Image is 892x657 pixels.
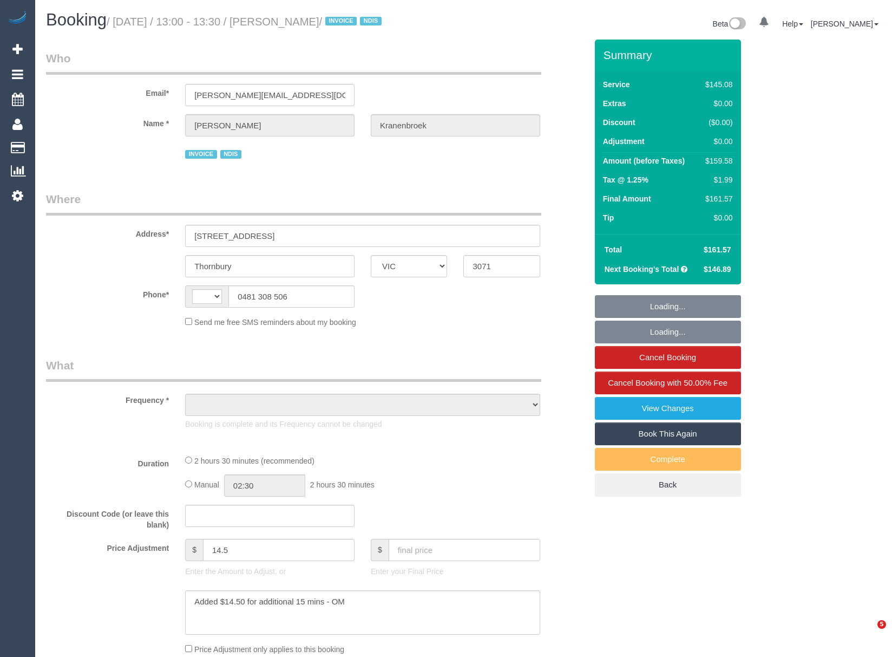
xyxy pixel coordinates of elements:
label: Phone* [38,285,177,300]
label: Name * [38,114,177,129]
span: / [319,16,385,28]
label: Email* [38,84,177,99]
input: Email* [185,84,355,106]
a: [PERSON_NAME] [811,19,878,28]
span: Booking [46,10,107,29]
input: final price [389,539,540,561]
iframe: Intercom live chat [855,620,881,646]
label: Discount [603,117,635,128]
label: Final Amount [603,193,651,204]
a: Beta [713,19,746,28]
div: $0.00 [701,98,732,109]
input: Last Name* [371,114,540,136]
p: Enter your Final Price [371,566,540,577]
label: Frequency * [38,391,177,406]
a: Cancel Booking [595,346,741,369]
span: 2 hours 30 minutes [310,480,375,489]
strong: Next Booking's Total [605,265,679,274]
span: $ [185,539,203,561]
div: $1.99 [701,174,732,185]
input: Suburb* [185,255,355,277]
a: Book This Again [595,422,741,445]
span: Price Adjustment only applies to this booking [194,645,344,654]
div: $161.57 [701,193,732,204]
img: Automaid Logo [6,11,28,26]
span: $146.89 [704,265,731,274]
span: $ [371,539,389,561]
p: Enter the Amount to Adjust, or [185,566,355,577]
a: Back [595,473,741,496]
legend: Where [46,191,541,216]
a: Cancel Booking with 50.00% Fee [595,372,741,394]
div: $159.58 [701,155,732,166]
label: Extras [603,98,626,109]
span: $161.57 [704,245,731,254]
label: Tip [603,212,614,223]
a: View Changes [595,397,741,420]
input: Post Code* [463,255,540,277]
span: INVOICE [325,17,357,25]
legend: Who [46,50,541,75]
label: Price Adjustment [38,539,177,554]
span: Send me free SMS reminders about my booking [194,318,356,327]
label: Adjustment [603,136,645,147]
span: Manual [194,480,219,489]
span: 5 [877,620,886,629]
span: Cancel Booking with 50.00% Fee [608,378,727,387]
div: $0.00 [701,212,732,223]
label: Tax @ 1.25% [603,174,648,185]
label: Duration [38,454,177,469]
a: Help [782,19,803,28]
p: Booking is complete and its Frequency cannot be changed [185,419,540,430]
label: Service [603,79,630,90]
label: Amount (before Taxes) [603,155,685,166]
label: Discount Code (or leave this blank) [38,505,177,530]
input: First Name* [185,114,355,136]
small: / [DATE] / 13:00 - 13:30 / [PERSON_NAME] [107,16,385,28]
h3: Summary [604,49,736,61]
span: 2 hours 30 minutes (recommended) [194,457,314,465]
span: NDIS [360,17,381,25]
label: Address* [38,225,177,239]
div: ($0.00) [701,117,732,128]
strong: Total [605,245,622,254]
div: $145.08 [701,79,732,90]
img: New interface [728,17,746,31]
legend: What [46,357,541,382]
input: Phone* [228,285,355,308]
span: NDIS [220,150,241,159]
span: INVOICE [185,150,217,159]
div: $0.00 [701,136,732,147]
